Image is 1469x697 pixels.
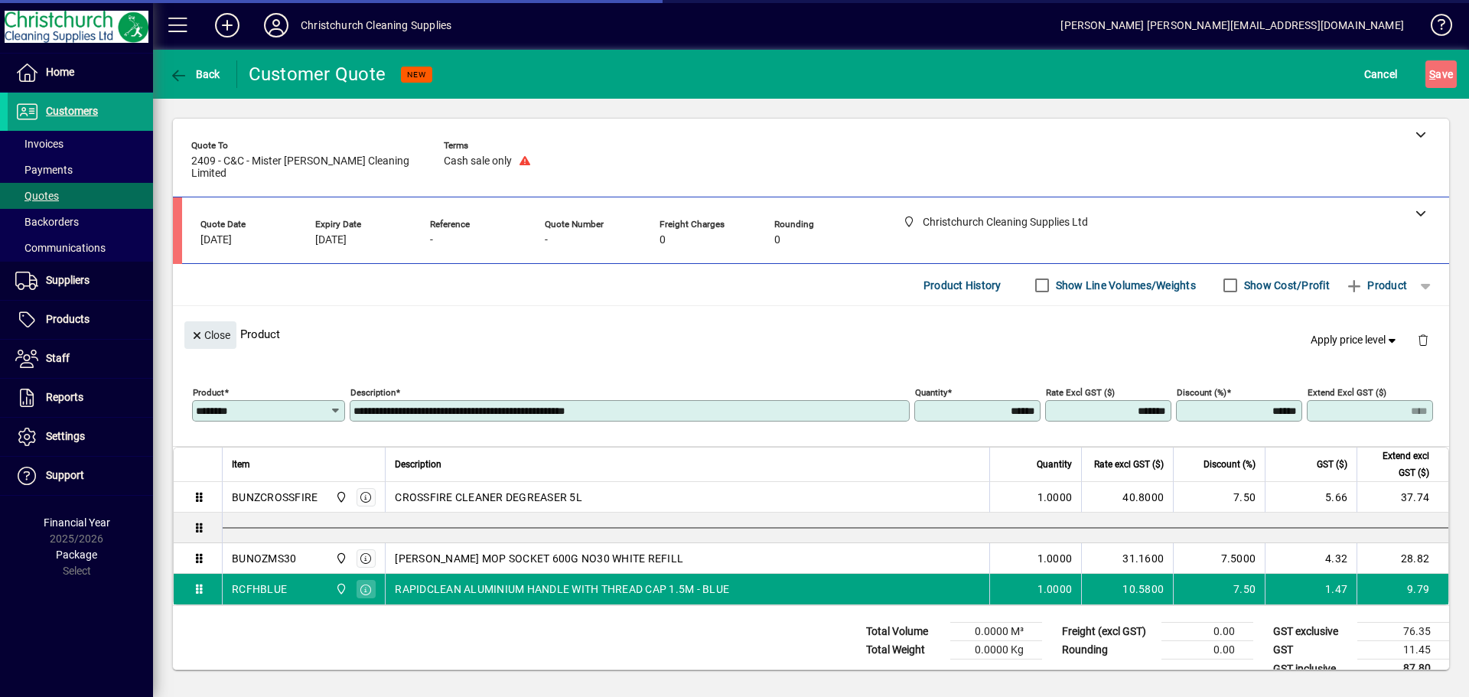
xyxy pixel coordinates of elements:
[1360,60,1402,88] button: Cancel
[858,641,950,660] td: Total Weight
[1053,278,1196,293] label: Show Line Volumes/Weights
[1405,333,1441,347] app-page-header-button: Delete
[1337,272,1415,299] button: Product
[203,11,252,39] button: Add
[1060,13,1404,37] div: [PERSON_NAME] [PERSON_NAME][EMAIL_ADDRESS][DOMAIN_NAME]
[1305,327,1405,354] button: Apply price level
[1405,321,1441,358] button: Delete
[56,549,97,561] span: Package
[1054,641,1161,660] td: Rounding
[46,469,84,481] span: Support
[331,489,349,506] span: Christchurch Cleaning Supplies Ltd
[1173,482,1265,513] td: 7.50
[1037,456,1072,473] span: Quantity
[1366,448,1429,481] span: Extend excl GST ($)
[1357,482,1448,513] td: 37.74
[8,209,153,235] a: Backorders
[1054,623,1161,641] td: Freight (excl GST)
[8,235,153,261] a: Communications
[1241,278,1330,293] label: Show Cost/Profit
[395,456,441,473] span: Description
[331,581,349,598] span: Christchurch Cleaning Supplies Ltd
[1173,574,1265,604] td: 7.50
[1429,62,1453,86] span: ave
[232,456,250,473] span: Item
[1357,574,1448,604] td: 9.79
[46,430,85,442] span: Settings
[1317,456,1347,473] span: GST ($)
[1046,387,1115,398] mat-label: Rate excl GST ($)
[46,391,83,403] span: Reports
[1308,387,1386,398] mat-label: Extend excl GST ($)
[184,321,236,349] button: Close
[232,490,318,505] div: BUNZCROSSFIRE
[660,234,666,246] span: 0
[1425,60,1457,88] button: Save
[46,274,90,286] span: Suppliers
[1419,3,1450,53] a: Knowledge Base
[15,242,106,254] span: Communications
[1161,641,1253,660] td: 0.00
[181,327,240,341] app-page-header-button: Close
[545,234,548,246] span: -
[950,641,1042,660] td: 0.0000 Kg
[301,13,451,37] div: Christchurch Cleaning Supplies
[8,379,153,417] a: Reports
[15,138,64,150] span: Invoices
[331,550,349,567] span: Christchurch Cleaning Supplies Ltd
[1357,623,1449,641] td: 76.35
[191,155,421,180] span: 2409 - C&C - Mister [PERSON_NAME] Cleaning Limited
[1265,482,1357,513] td: 5.66
[430,234,433,246] span: -
[1094,456,1164,473] span: Rate excl GST ($)
[191,323,230,348] span: Close
[350,387,396,398] mat-label: Description
[1037,581,1073,597] span: 1.0000
[169,68,220,80] span: Back
[1177,387,1226,398] mat-label: Discount (%)
[249,62,386,86] div: Customer Quote
[8,262,153,300] a: Suppliers
[8,457,153,495] a: Support
[315,234,347,246] span: [DATE]
[1037,551,1073,566] span: 1.0000
[15,216,79,228] span: Backorders
[1311,332,1399,348] span: Apply price level
[8,301,153,339] a: Products
[917,272,1008,299] button: Product History
[1091,551,1164,566] div: 31.1600
[8,157,153,183] a: Payments
[165,60,224,88] button: Back
[1091,490,1164,505] div: 40.8000
[915,387,947,398] mat-label: Quantity
[1265,543,1357,574] td: 4.32
[407,70,426,80] span: NEW
[1429,68,1435,80] span: S
[252,11,301,39] button: Profile
[8,54,153,92] a: Home
[200,234,232,246] span: [DATE]
[1357,660,1449,679] td: 87.80
[193,387,224,398] mat-label: Product
[1345,273,1407,298] span: Product
[8,183,153,209] a: Quotes
[395,581,729,597] span: RAPIDCLEAN ALUMINIUM HANDLE WITH THREAD CAP 1.5M - BLUE
[774,234,780,246] span: 0
[950,623,1042,641] td: 0.0000 M³
[1364,62,1398,86] span: Cancel
[8,340,153,378] a: Staff
[15,190,59,202] span: Quotes
[46,105,98,117] span: Customers
[44,516,110,529] span: Financial Year
[1357,641,1449,660] td: 11.45
[153,60,237,88] app-page-header-button: Back
[395,490,582,505] span: CROSSFIRE CLEANER DEGREASER 5L
[1265,660,1357,679] td: GST inclusive
[46,313,90,325] span: Products
[923,273,1002,298] span: Product History
[15,164,73,176] span: Payments
[395,551,683,566] span: [PERSON_NAME] MOP SOCKET 600G NO30 WHITE REFILL
[1161,623,1253,641] td: 0.00
[1173,543,1265,574] td: 7.5000
[232,581,287,597] div: RCFHBLUE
